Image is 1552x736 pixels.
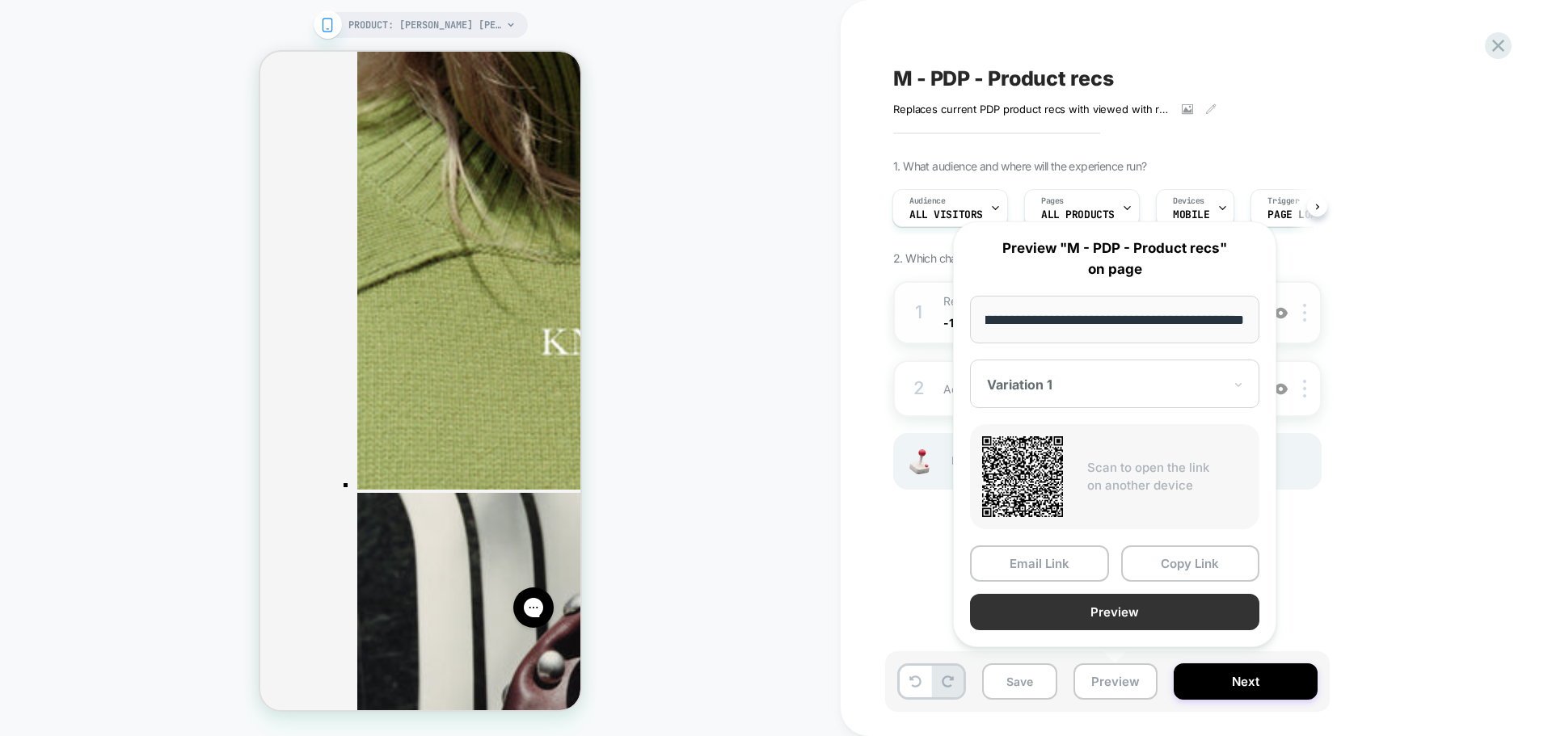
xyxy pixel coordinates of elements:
[1121,545,1260,582] button: Copy Link
[1173,196,1204,207] span: Devices
[348,12,502,38] span: PRODUCT: [PERSON_NAME] [PERSON_NAME] Mini Dress [[PERSON_NAME]]
[909,196,946,207] span: Audience
[903,449,935,474] img: Joystick
[893,159,1146,173] span: 1. What audience and where will the experience run?
[970,594,1259,630] button: Preview
[893,251,1104,265] span: 2. Which changes the experience contains?
[893,103,1170,116] span: Replaces current PDP product recs with viewed with recently viewed strategy.
[970,238,1259,280] p: Preview "M - PDP - Product recs" on page
[1303,380,1306,397] img: close
[1267,209,1322,221] span: Page Load
[909,209,983,221] span: All Visitors
[970,545,1109,582] button: Email Link
[1087,459,1247,495] p: Scan to open the link on another device
[1073,663,1158,700] button: Preview
[1041,196,1064,207] span: Pages
[1174,663,1318,700] button: Next
[911,297,927,329] div: 1
[911,372,927,405] div: 2
[245,530,302,582] iframe: Gorgias live chat messenger
[1303,304,1306,322] img: close
[982,663,1057,700] button: Save
[1267,196,1299,207] span: Trigger
[893,66,1114,90] span: M - PDP - Product recs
